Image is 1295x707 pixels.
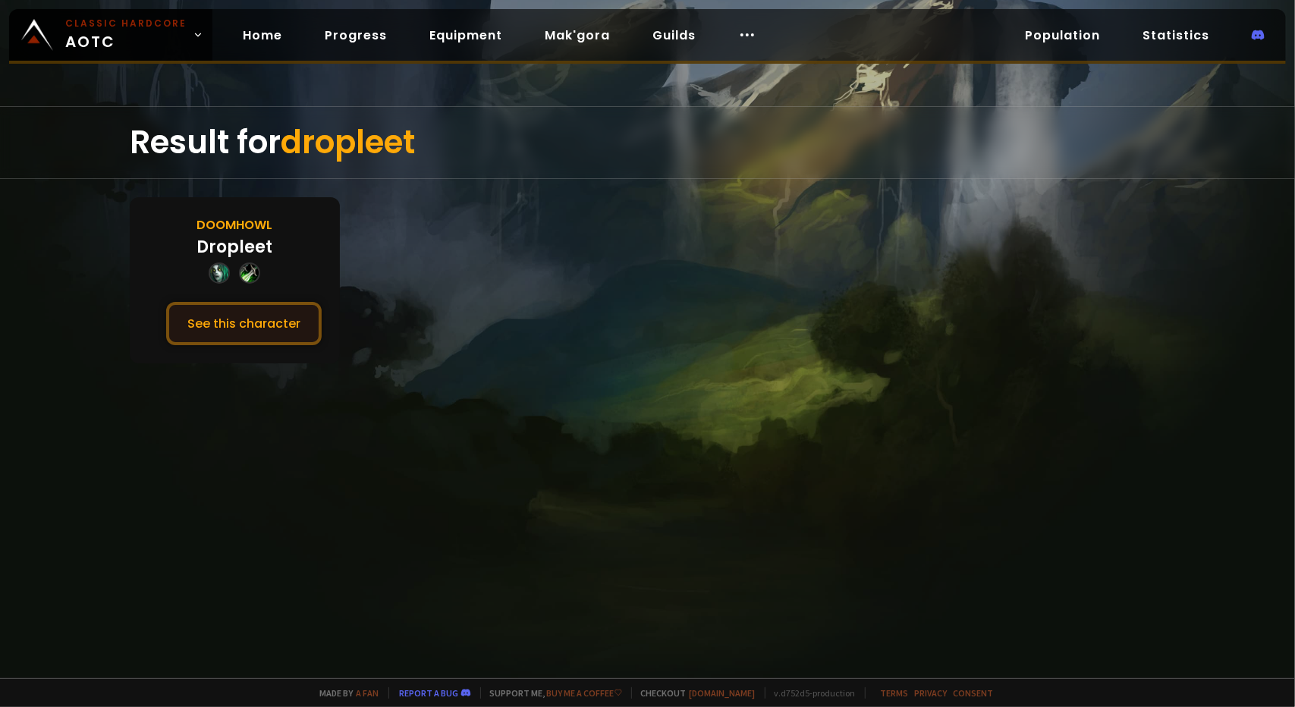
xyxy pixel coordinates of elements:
[231,20,294,51] a: Home
[166,302,322,345] button: See this character
[640,20,708,51] a: Guilds
[631,687,756,699] span: Checkout
[1013,20,1112,51] a: Population
[311,687,379,699] span: Made by
[954,687,994,699] a: Consent
[765,687,856,699] span: v. d752d5 - production
[480,687,622,699] span: Support me,
[400,687,459,699] a: Report a bug
[65,17,187,53] span: AOTC
[281,120,415,165] span: dropleet
[65,17,187,30] small: Classic Hardcore
[196,234,272,259] div: Dropleet
[417,20,514,51] a: Equipment
[1130,20,1221,51] a: Statistics
[130,107,1166,178] div: Result for
[313,20,399,51] a: Progress
[196,215,272,234] div: Doomhowl
[690,687,756,699] a: [DOMAIN_NAME]
[547,687,622,699] a: Buy me a coffee
[9,9,212,61] a: Classic HardcoreAOTC
[357,687,379,699] a: a fan
[533,20,622,51] a: Mak'gora
[881,687,909,699] a: Terms
[915,687,948,699] a: Privacy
